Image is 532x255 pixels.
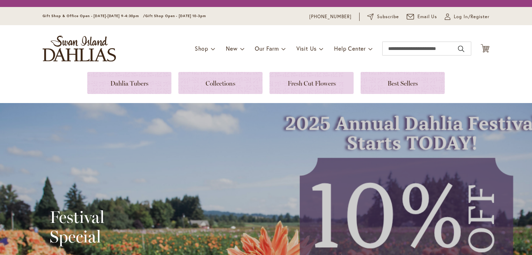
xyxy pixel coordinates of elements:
h2: Festival Special [50,207,231,246]
span: New [226,45,237,52]
span: Log In/Register [454,13,489,20]
a: Email Us [407,13,437,20]
span: Gift Shop Open - [DATE] 10-3pm [145,14,206,18]
a: [PHONE_NUMBER] [309,13,352,20]
span: Gift Shop & Office Open - [DATE]-[DATE] 9-4:30pm / [43,14,145,18]
button: Search [458,43,464,54]
span: Email Us [418,13,437,20]
span: Subscribe [377,13,399,20]
span: Our Farm [255,45,279,52]
span: Visit Us [296,45,317,52]
a: Subscribe [367,13,399,20]
span: Help Center [334,45,366,52]
a: store logo [43,36,116,61]
span: Shop [195,45,208,52]
a: Log In/Register [445,13,489,20]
